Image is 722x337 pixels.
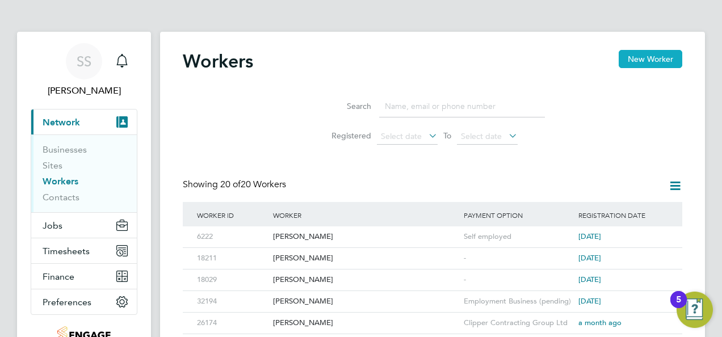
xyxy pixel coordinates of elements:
[194,247,671,257] a: 18211[PERSON_NAME]-[DATE]
[194,269,671,279] a: 18029[PERSON_NAME]-[DATE]
[183,50,253,73] h2: Workers
[461,131,502,141] span: Select date
[43,271,74,282] span: Finance
[578,253,601,263] span: [DATE]
[440,128,455,143] span: To
[194,248,270,269] div: 18211
[676,300,681,314] div: 5
[31,238,137,263] button: Timesheets
[270,202,461,228] div: Worker
[194,226,671,235] a: 6222[PERSON_NAME]Self employed[DATE]
[31,109,137,134] button: Network
[461,291,576,312] div: Employment Business (pending)
[194,202,270,228] div: Worker ID
[220,179,286,190] span: 20 Workers
[270,226,461,247] div: [PERSON_NAME]
[578,318,622,327] span: a month ago
[43,144,87,155] a: Businesses
[270,269,461,290] div: [PERSON_NAME]
[43,220,62,231] span: Jobs
[461,202,576,228] div: Payment Option
[320,130,371,141] label: Registered
[43,117,80,128] span: Network
[461,248,576,269] div: -
[31,84,137,98] span: Shazad Shah
[194,313,270,334] div: 26174
[31,43,137,98] a: SS[PERSON_NAME]
[31,134,137,212] div: Network
[77,54,91,69] span: SS
[461,269,576,290] div: -
[31,264,137,289] button: Finance
[578,296,601,306] span: [DATE]
[43,246,90,256] span: Timesheets
[194,290,671,300] a: 32194[PERSON_NAME]Employment Business (pending)[DATE]
[194,226,270,247] div: 6222
[220,179,241,190] span: 20 of
[43,192,79,203] a: Contacts
[270,313,461,334] div: [PERSON_NAME]
[576,202,671,228] div: Registration Date
[270,291,461,312] div: [PERSON_NAME]
[194,269,270,290] div: 18029
[31,289,137,314] button: Preferences
[183,179,288,191] div: Showing
[619,50,682,68] button: New Worker
[43,176,78,187] a: Workers
[194,291,270,312] div: 32194
[270,248,461,269] div: [PERSON_NAME]
[194,312,671,322] a: 26174[PERSON_NAME]Clipper Contracting Group Ltda month ago
[381,131,422,141] span: Select date
[461,226,576,247] div: Self employed
[379,95,545,117] input: Name, email or phone number
[578,231,601,241] span: [DATE]
[320,101,371,111] label: Search
[578,275,601,284] span: [DATE]
[31,213,137,238] button: Jobs
[43,297,91,307] span: Preferences
[43,160,62,171] a: Sites
[461,313,576,334] div: Clipper Contracting Group Ltd
[677,292,713,328] button: Open Resource Center, 5 new notifications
